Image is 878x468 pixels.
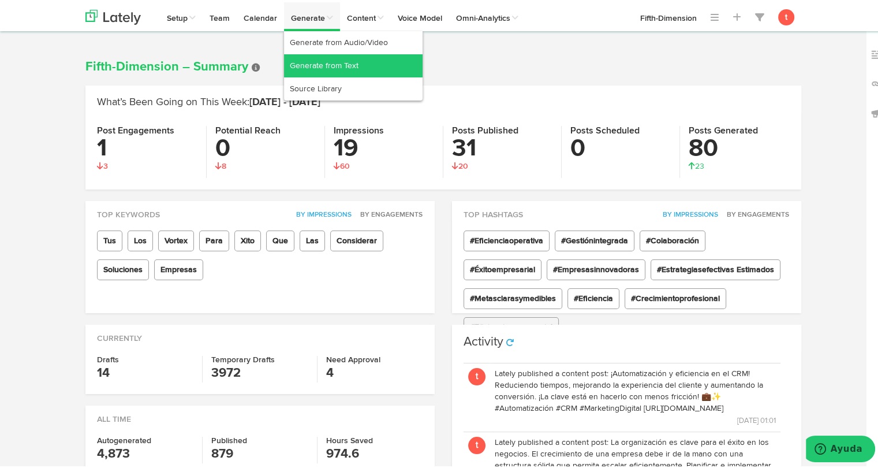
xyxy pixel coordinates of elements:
[85,322,435,342] div: Currently
[806,433,875,462] iframe: Abre un widget desde donde se puede obtener más información
[97,134,197,158] h3: 1
[547,257,645,278] span: #Empresasinnovadoras
[284,52,423,75] a: Generate from Text
[468,366,485,383] button: t
[570,124,671,134] h4: Posts Scheduled
[234,228,261,249] span: Xito
[300,228,325,249] span: Las
[495,412,776,425] p: [DATE] 01:01
[651,257,780,278] span: #Estrategiasefectivas Estimados
[128,228,153,249] span: Los
[266,228,294,249] span: Que
[211,362,308,380] h3: 3972
[625,286,726,307] span: #Crecimientoprofesional
[85,403,435,423] div: All Time
[468,434,485,452] button: t
[555,228,634,249] span: #Gestiónintegrada
[97,160,108,168] span: 3
[689,124,790,134] h4: Posts Generated
[97,95,790,106] h2: What’s Been Going on This Week:
[326,443,423,461] h3: 974.6
[215,160,226,168] span: 8
[464,228,550,249] span: #Eficienciaoperativa
[330,228,383,249] span: Considerar
[284,29,423,52] a: Generate from Audio/Video
[97,362,193,380] h3: 14
[452,134,552,158] h3: 31
[778,7,794,23] button: t
[452,199,801,218] div: Top Hashtags
[326,362,423,380] h3: 4
[464,315,559,336] span: #Eficienciaempresarial
[570,134,671,158] h3: 0
[656,207,719,218] button: By Impressions
[334,160,350,168] span: 60
[158,228,194,249] span: Vortex
[640,228,705,249] span: #Colaboración
[464,333,503,346] h3: Activity
[334,124,434,134] h4: Impressions
[464,286,562,307] span: #Metasclarasymedibles
[85,199,435,218] div: Top Keywords
[326,354,423,362] h4: Need Approval
[215,134,316,158] h3: 0
[284,75,423,98] a: Source Library
[290,207,352,218] button: By Impressions
[567,286,619,307] span: #Eficiencia
[211,354,308,362] h4: Temporary Drafts
[97,443,193,461] h3: 4,873
[354,207,423,218] button: By Engagements
[97,257,149,278] span: Soluciones
[720,207,790,218] button: By Engagements
[215,124,316,134] h4: Potential Reach
[97,354,193,362] h4: Drafts
[464,257,541,278] span: #Éxitoempresarial
[452,124,552,134] h4: Posts Published
[97,124,197,134] h4: Post Engagements
[249,95,320,105] span: [DATE] - [DATE]
[211,443,308,461] h3: 879
[452,160,468,168] span: 20
[199,228,229,249] span: Para
[85,8,141,23] img: logo_lately_bg_light.svg
[85,58,801,72] h1: Fifth-Dimension – Summary
[334,134,434,158] h3: 19
[326,434,423,443] h4: Hours Saved
[689,160,704,168] span: 23
[689,134,790,158] h3: 80
[211,434,308,443] h4: Published
[495,366,776,412] p: Lately published a content post: ¡Automatización y eficiencia en el CRM! Reduciendo tiempos, mejo...
[154,257,203,278] span: Empresas
[97,228,122,249] span: Tus
[97,434,193,443] h4: Autogenerated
